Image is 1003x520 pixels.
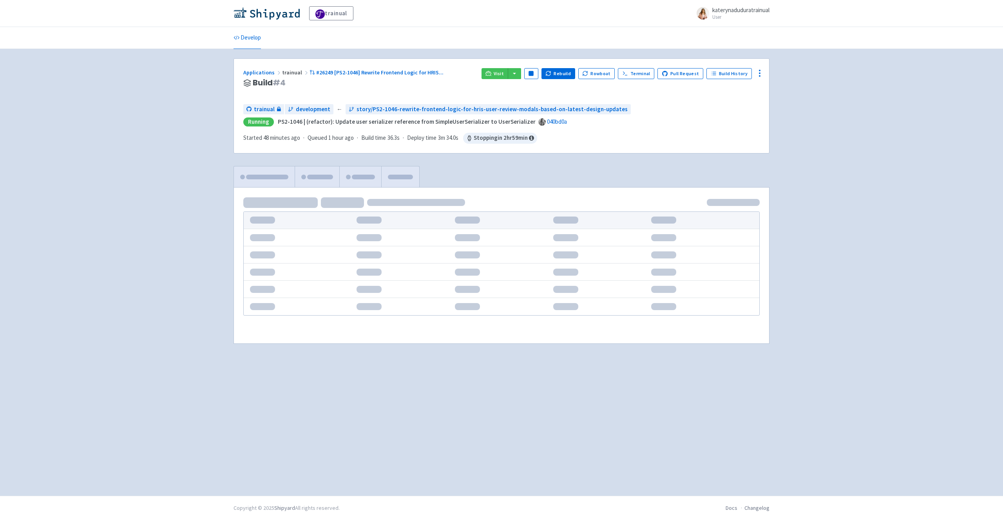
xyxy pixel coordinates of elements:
span: Deploy time [407,134,436,143]
a: trainual [309,6,353,20]
strong: PS2-1046 | (refactor): Update user serializer reference from SimpleUserSerializer to UserSerializer [278,118,536,125]
time: 48 minutes ago [263,134,300,141]
a: #26249 [PS2-1046] Rewrite Frontend Logic for HRIS... [310,69,445,76]
a: Build History [706,68,752,79]
span: Queued [308,134,354,141]
span: development [296,105,330,114]
a: trainual [243,104,284,115]
a: story/PS2-1046-rewrite-frontend-logic-for-hris-user-review-modals-based-on-latest-design-updates [346,104,631,115]
span: 36.3s [387,134,400,143]
small: User [712,14,769,20]
span: trainual [282,69,310,76]
a: katerynaduduratrainual User [692,7,769,20]
span: ← [337,105,342,114]
a: Changelog [744,504,769,511]
div: · · · [243,133,537,144]
a: development [285,104,333,115]
span: trainual [254,105,275,114]
time: 1 hour ago [328,134,354,141]
a: Visit [482,68,508,79]
button: Rowboat [578,68,615,79]
span: # 4 [273,77,286,88]
span: #26249 [PS2-1046] Rewrite Frontend Logic for HRIS ... [316,69,444,76]
a: Develop [234,27,261,49]
a: Terminal [618,68,654,79]
span: 3m 34.0s [438,134,458,143]
img: Shipyard logo [234,7,300,20]
a: Docs [726,504,737,511]
span: story/PS2-1046-rewrite-frontend-logic-for-hris-user-review-modals-based-on-latest-design-updates [357,105,628,114]
a: Pull Request [657,68,703,79]
button: Rebuild [541,68,575,79]
button: Pause [524,68,538,79]
a: Shipyard [274,504,295,511]
div: Running [243,117,274,126]
span: Stopping in 2 hr 59 min [463,133,537,144]
a: 040bd0a [547,118,567,125]
a: Applications [243,69,282,76]
span: Started [243,134,300,141]
span: Build time [361,134,386,143]
span: katerynaduduratrainual [712,6,769,14]
div: Copyright © 2025 All rights reserved. [234,504,340,512]
span: Build [253,78,286,87]
span: Visit [494,70,504,77]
